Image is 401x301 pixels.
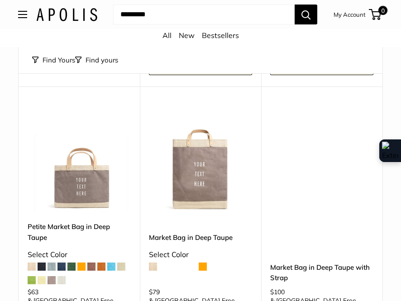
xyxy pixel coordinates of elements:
[149,248,252,262] div: Select Color
[28,288,38,296] span: $63
[270,288,285,296] span: $100
[28,109,131,212] a: Petite Market Bag in Deep TaupePetite Market Bag in Deep Taupe
[149,109,252,212] a: Market Bag in Deep TaupeMarket Bag in Deep Taupe
[149,288,160,296] span: $79
[113,5,295,24] input: Search...
[32,54,75,67] button: Find Yours
[270,262,373,283] a: Market Bag in Deep Taupe with Strap
[18,11,27,18] button: Open menu
[162,31,172,40] a: All
[334,9,366,20] a: My Account
[28,109,131,212] img: Petite Market Bag in Deep Taupe
[28,248,131,262] div: Select Color
[378,6,387,15] span: 0
[370,9,381,20] a: 0
[28,221,131,243] a: Petite Market Bag in Deep Taupe
[149,109,252,212] img: Market Bag in Deep Taupe
[75,54,118,67] button: Filter collection
[270,109,373,212] a: Market Bag in Deep Taupe with StrapMarket Bag in Deep Taupe with Strap
[36,8,97,21] img: Apolis
[149,232,252,243] a: Market Bag in Deep Taupe
[382,142,398,160] img: Extension Icon
[202,31,239,40] a: Bestsellers
[179,31,195,40] a: New
[295,5,317,24] button: Search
